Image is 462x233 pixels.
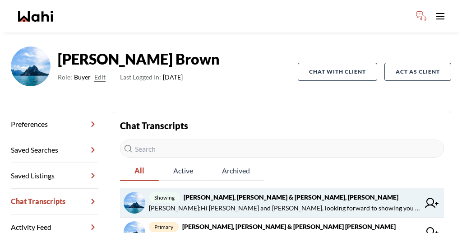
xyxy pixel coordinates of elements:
[120,72,183,83] span: [DATE]
[120,120,188,131] strong: Chat Transcripts
[120,73,161,81] span: Last Logged In:
[431,7,449,25] button: Toggle open navigation menu
[124,192,145,214] img: chat avatar
[149,192,180,203] span: showing
[149,203,420,214] span: [PERSON_NAME] : Hi [PERSON_NAME] and [PERSON_NAME], looking forward to showing you the home [DATE...
[11,189,98,214] a: Chat Transcripts
[120,161,159,181] button: All
[74,72,91,83] span: Buyer
[159,161,208,181] button: Active
[120,161,159,180] span: All
[18,11,53,22] a: Wahi homepage
[11,112,98,137] a: Preferences
[94,72,106,83] button: Edit
[184,193,398,201] strong: [PERSON_NAME], [PERSON_NAME] & [PERSON_NAME], [PERSON_NAME]
[384,63,451,81] button: Act as Client
[298,63,377,81] button: Chat with client
[149,222,179,232] span: primary
[11,163,98,189] a: Saved Listings
[208,161,264,180] span: Archived
[11,137,98,163] a: Saved Searches
[11,47,51,86] img: ACg8ocJfj0qj9g8Q_7rIKyl7dKJ7lSHRs2I8Smwv_ec_d3G5ur9K694=s96-c
[208,161,264,181] button: Archived
[58,50,220,68] strong: [PERSON_NAME] Brown
[182,223,396,230] strong: [PERSON_NAME], [PERSON_NAME] & [PERSON_NAME] [PERSON_NAME]
[159,161,208,180] span: Active
[120,140,444,158] input: Search
[58,72,72,83] span: Role:
[120,188,444,218] a: showing[PERSON_NAME], [PERSON_NAME] & [PERSON_NAME], [PERSON_NAME][PERSON_NAME]:Hi [PERSON_NAME] ...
